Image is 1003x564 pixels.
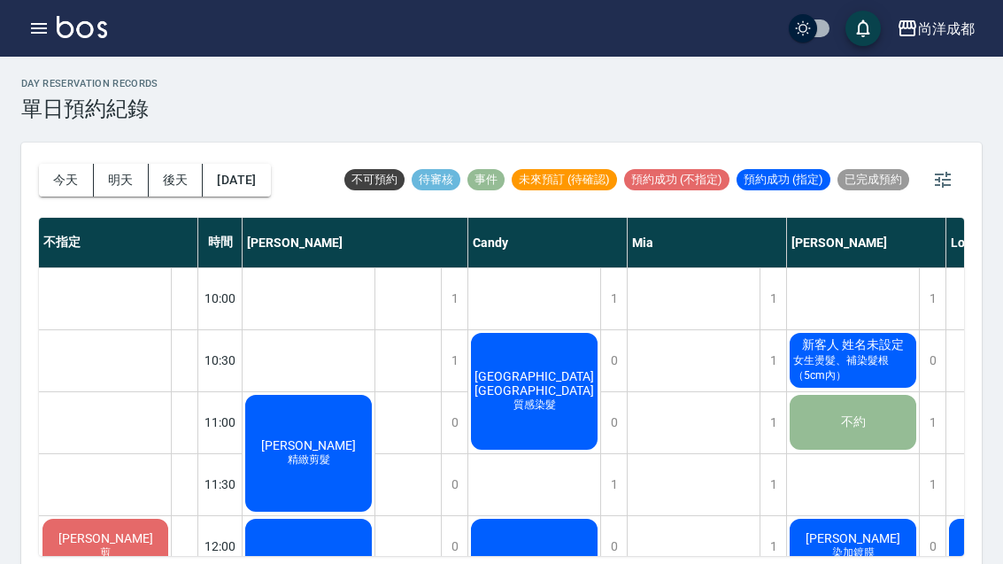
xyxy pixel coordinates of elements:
div: 1 [600,268,627,329]
div: 不指定 [39,218,198,267]
span: 精緻剪髮 [284,452,334,467]
span: 質感染髮 [510,398,559,413]
div: [PERSON_NAME] [787,218,946,267]
div: 1 [441,268,467,329]
div: Candy [468,218,628,267]
div: 1 [760,330,786,391]
div: 尚洋成都 [918,18,975,40]
div: 11:00 [198,391,243,453]
button: 尚洋成都 [890,11,982,47]
button: 明天 [94,164,149,197]
div: Mia [628,218,787,267]
div: 1 [760,392,786,453]
button: 後天 [149,164,204,197]
h2: day Reservation records [21,78,158,89]
button: [DATE] [203,164,270,197]
span: 預約成功 (不指定) [624,172,729,188]
span: 待審核 [412,172,460,188]
span: 新客人 姓名未設定 [799,337,907,353]
div: 1 [760,454,786,515]
div: 0 [600,330,627,391]
span: 已完成預約 [837,172,909,188]
div: 0 [600,392,627,453]
span: 染加鍍膜 [829,545,878,560]
h3: 單日預約紀錄 [21,97,158,121]
div: [PERSON_NAME] [243,218,468,267]
span: 女生燙髮、補染髮根（5cm內） [789,353,915,383]
div: 0 [441,454,467,515]
button: 今天 [39,164,94,197]
span: 事件 [467,172,505,188]
div: 1 [919,454,945,515]
div: 1 [441,330,467,391]
div: 時間 [198,218,243,267]
span: [PERSON_NAME] [258,438,359,452]
span: [PERSON_NAME] [802,531,904,545]
div: 11:30 [198,453,243,515]
div: 1 [760,268,786,329]
span: 不約 [837,414,869,430]
div: 1 [919,268,945,329]
span: [GEOGRAPHIC_DATA][GEOGRAPHIC_DATA] [471,369,598,398]
span: 剪 [96,545,114,560]
div: 10:30 [198,329,243,391]
span: 不可預約 [344,172,405,188]
button: save [845,11,881,46]
div: 0 [441,392,467,453]
img: Logo [57,16,107,38]
span: 未來預訂 (待確認) [512,172,617,188]
div: 1 [919,392,945,453]
div: 0 [919,330,945,391]
div: 10:00 [198,267,243,329]
span: 預約成功 (指定) [737,172,830,188]
span: [PERSON_NAME] [55,531,157,545]
div: 1 [600,454,627,515]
